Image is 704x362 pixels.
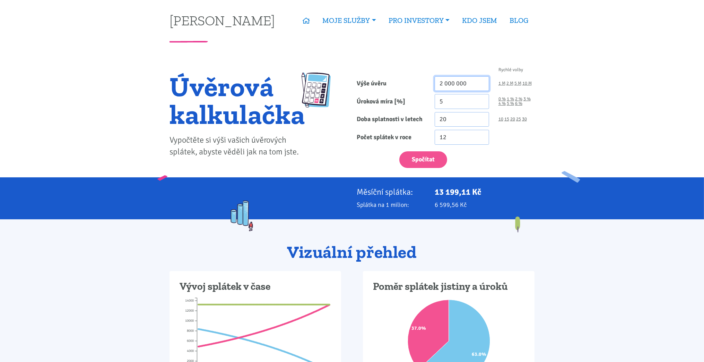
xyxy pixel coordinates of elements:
[170,134,305,158] p: Vypočtěte si výši vašich úvěrových splátek, abyste věděli jak na tom jste.
[503,12,534,28] a: BLOG
[523,97,531,101] a: 3 %
[170,73,305,128] h1: Úvěrová kalkulačka
[498,97,506,101] a: 0 %
[352,112,430,127] label: Doba splatnosti v letech
[185,319,194,323] tspan: 10000
[507,101,514,106] a: 5 %
[498,101,506,106] a: 4 %
[435,187,534,197] p: 13 199,11 Kč
[373,280,524,293] h3: Poměr splátek jistiny a úroků
[357,187,425,197] p: Měsíční splátka:
[456,12,503,28] a: KDO JSEM
[187,339,194,343] tspan: 6000
[510,117,515,121] a: 20
[187,349,194,353] tspan: 4000
[515,97,522,101] a: 2 %
[316,12,382,28] a: MOJE SLUŽBY
[185,309,194,313] tspan: 12000
[170,14,275,27] a: [PERSON_NAME]
[507,97,514,101] a: 1 %
[506,81,513,86] a: 2 M
[352,130,430,145] label: Počet splátek v roce
[498,117,503,121] a: 10
[399,151,447,168] button: Spočítat
[498,68,523,72] span: Rychlé volby
[498,81,505,86] a: 1 M
[516,117,521,121] a: 25
[170,243,534,262] h2: Vizuální přehled
[514,81,521,86] a: 5 M
[515,101,522,106] a: 6 %
[522,81,532,86] a: 10 M
[435,200,534,210] p: 6 599,56 Kč
[357,200,425,210] p: Splátka na 1 milion:
[352,76,430,91] label: Výše úvěru
[382,12,456,28] a: PRO INVESTORY
[352,94,430,109] label: Úroková míra [%]
[522,117,527,121] a: 30
[187,329,194,333] tspan: 8000
[185,299,194,303] tspan: 14000
[504,117,509,121] a: 15
[180,280,331,293] h3: Vývoj splátek v čase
